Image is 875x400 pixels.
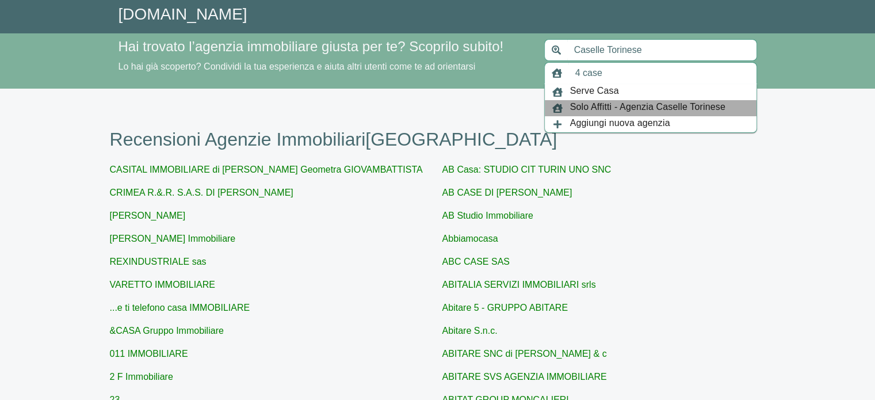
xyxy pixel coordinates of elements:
[110,349,188,359] a: 011 IMMOBILIARE
[567,39,757,61] input: Inserisci area di ricerca (Comune o Provincia)
[570,84,619,100] span: Serve Casa
[110,188,293,197] a: CRIMEA R.&.R. S.A.S. DI [PERSON_NAME]
[110,211,186,220] a: [PERSON_NAME]
[442,280,596,289] a: ABITALIA SERVIZI IMMOBILIARI srls
[110,165,423,174] a: CASITAL IMMOBILIARE di [PERSON_NAME] Geometra GIOVAMBATTISTA
[442,372,607,382] a: ABITARE SVS AGENZIA IMMOBILIARE
[442,349,607,359] a: ABITARE SNC di [PERSON_NAME] & c
[442,303,568,313] a: Abitare 5 - GRUPPO ABITARE
[110,257,207,266] a: REXINDUSTRIALE sas
[110,234,236,243] a: [PERSON_NAME] Immobiliare
[110,128,766,150] h1: Recensioni Agenzie Immobiliari [GEOGRAPHIC_DATA]
[442,234,498,243] a: Abbiamocasa
[442,188,572,197] a: AB CASE DI [PERSON_NAME]
[442,165,612,174] a: AB Casa: STUDIO CIT TURIN UNO SNC
[119,5,247,23] a: [DOMAIN_NAME]
[568,62,757,84] input: Inserisci nome agenzia immobiliare
[119,39,530,55] h4: Hai trovato l’agenzia immobiliare giusta per te? Scoprilo subito!
[110,303,250,313] a: ...e ti telefono casa IMMOBILIARE
[570,100,725,116] span: Solo Affitti - Agenzia Caselle Torinese
[442,326,498,336] a: Abitare S.n.c.
[119,60,530,74] p: Lo hai già scoperto? Condividi la tua esperienza e aiuta altri utenti come te ad orientarsi
[442,211,533,220] a: AB Studio Immobiliare
[110,280,215,289] a: VARETTO IMMOBILIARE
[110,372,173,382] a: 2 F Immobiliare
[110,326,224,336] a: &CASA Gruppo Immobiliare
[442,257,510,266] a: ABC CASE SAS
[570,116,670,132] span: Aggiungi nuova agenzia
